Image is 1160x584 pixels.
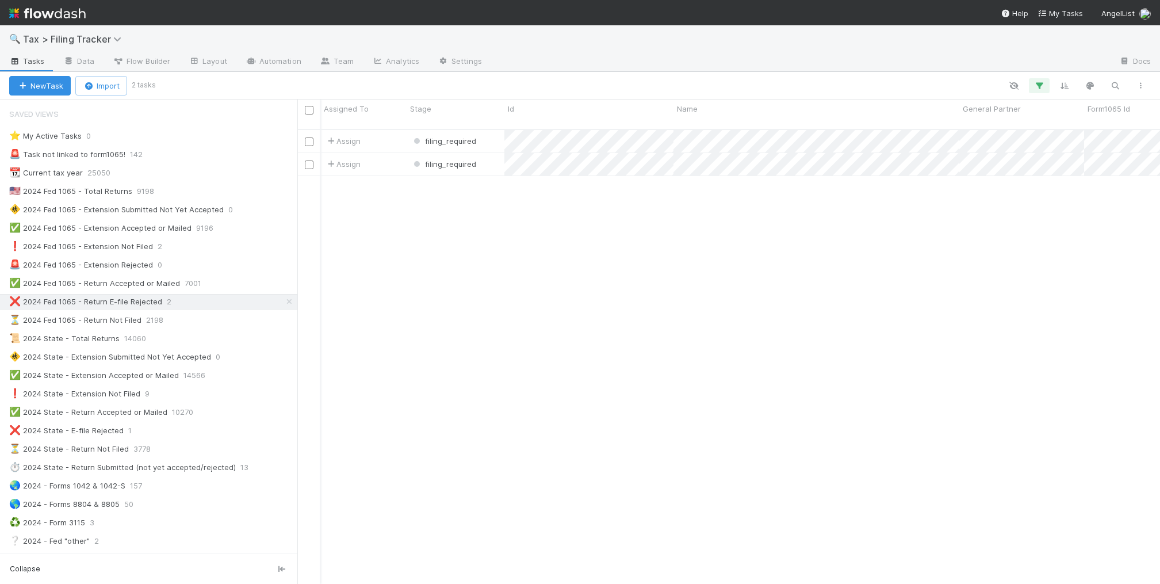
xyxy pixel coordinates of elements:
span: filing_required [411,159,476,169]
div: 2024 Fed 1065 - Total Returns [9,184,132,199]
span: ⏱️ [9,462,21,472]
span: ❌ [9,296,21,306]
span: Tax > Filing Tracker [23,33,127,45]
div: filing_required [411,135,476,147]
a: Flow Builder [104,53,179,71]
div: No Filing Check Filter [9,552,99,567]
span: 1 [128,423,143,438]
div: 2024 State - Extension Not Filed [9,387,140,401]
span: ❌ [9,425,21,435]
div: 2024 State - Return Submitted (not yet accepted/rejected) [9,460,236,475]
span: 9 [145,387,161,401]
span: 9196 [196,221,225,235]
span: 3778 [133,442,162,456]
span: 13 [240,460,260,475]
span: 🚨 [9,259,21,269]
div: 2024 Fed 1065 - Return E-file Rejected [9,295,162,309]
span: 9198 [137,184,166,199]
div: 2024 Fed 1065 - Extension Accepted or Mailed [9,221,192,235]
div: 2024 State - Return Not Filed [9,442,129,456]
span: 25050 [87,166,122,180]
span: ❔ [9,536,21,545]
button: NewTask [9,76,71,96]
a: Automation [236,53,311,71]
span: My Tasks [1038,9,1083,18]
span: 2 [94,534,110,548]
span: 🚸 [9,352,21,361]
div: Current tax year [9,166,83,180]
span: 📆 [9,167,21,177]
div: 2024 - Forms 1042 & 1042-S [9,479,125,493]
span: 🌏 [9,480,21,490]
div: 2024 - Forms 8804 & 8805 [9,497,120,512]
div: Task not linked to form1065! [9,147,125,162]
span: ⭐ [9,131,21,140]
img: logo-inverted-e16ddd16eac7371096b0.svg [9,3,86,23]
input: Toggle Row Selected [305,138,313,146]
div: 2024 Fed 1065 - Extension Not Filed [9,239,153,254]
span: 🌎 [9,499,21,509]
div: My Active Tasks [9,129,82,143]
span: Tasks [9,55,45,67]
span: Assign [325,158,361,170]
span: 7001 [185,276,213,291]
button: Import [75,76,127,96]
a: My Tasks [1038,7,1083,19]
a: Docs [1110,53,1160,71]
span: 0 [86,129,102,143]
div: 2024 State - Total Returns [9,331,120,346]
div: 2024 State - Return Accepted or Mailed [9,405,167,419]
span: 0 [228,203,244,217]
span: 142 [130,147,154,162]
div: 2024 Fed 1065 - Return Accepted or Mailed [9,276,180,291]
span: 0 [158,258,174,272]
span: 🚸 [9,204,21,214]
div: Help [1001,7,1028,19]
span: 🚨 [9,149,21,159]
div: 2024 - Form 3115 [9,516,85,530]
div: 2024 State - E-file Rejected [9,423,124,438]
span: 1 [104,552,118,567]
span: Saved Views [9,102,59,125]
div: 2024 - Fed "other" [9,534,90,548]
span: 10270 [172,405,205,419]
span: Assign [325,135,361,147]
span: 🇺🇸 [9,186,21,196]
a: Team [311,53,363,71]
span: General Partner [963,103,1021,114]
span: ✅ [9,278,21,288]
input: Toggle Row Selected [305,161,313,169]
span: Stage [410,103,431,114]
div: 2024 State - Extension Accepted or Mailed [9,368,179,383]
div: 2024 Fed 1065 - Extension Rejected [9,258,153,272]
span: 0 [216,350,232,364]
span: 3 [90,516,106,530]
a: Layout [179,53,236,71]
span: ⏳ [9,444,21,453]
span: 50 [124,497,145,512]
span: ✅ [9,407,21,417]
span: Collapse [10,564,40,574]
div: 2024 State - Extension Submitted Not Yet Accepted [9,350,211,364]
span: 157 [130,479,154,493]
a: Settings [428,53,491,71]
span: ✅ [9,370,21,380]
span: Id [508,103,514,114]
div: 2024 Fed 1065 - Return Not Filed [9,313,141,327]
a: Data [54,53,104,71]
span: ♻️ [9,517,21,527]
span: Assigned To [324,103,369,114]
img: avatar_45ea4894-10ca-450f-982d-dabe3bd75b0b.png [1139,8,1151,20]
span: ❗ [9,388,21,398]
span: ⏳ [9,315,21,325]
span: ❗ [9,241,21,251]
div: 2024 Fed 1065 - Extension Submitted Not Yet Accepted [9,203,224,217]
span: AngelList [1101,9,1135,18]
span: Name [677,103,698,114]
span: filing_required [411,136,476,146]
span: Form1065 Id [1088,103,1130,114]
input: Toggle All Rows Selected [305,106,313,114]
span: ✅ [9,223,21,232]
